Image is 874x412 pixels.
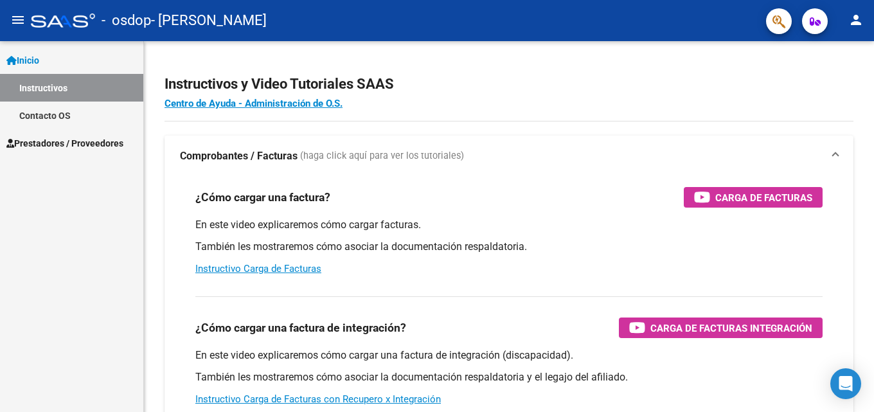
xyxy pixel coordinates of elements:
div: Open Intercom Messenger [830,368,861,399]
h2: Instructivos y Video Tutoriales SAAS [165,72,853,96]
button: Carga de Facturas Integración [619,318,823,338]
span: Inicio [6,53,39,67]
p: En este video explicaremos cómo cargar facturas. [195,218,823,232]
a: Instructivo Carga de Facturas [195,263,321,274]
strong: Comprobantes / Facturas [180,149,298,163]
p: En este video explicaremos cómo cargar una factura de integración (discapacidad). [195,348,823,363]
span: - [PERSON_NAME] [151,6,267,35]
span: (haga click aquí para ver los tutoriales) [300,149,464,163]
h3: ¿Cómo cargar una factura de integración? [195,319,406,337]
span: - osdop [102,6,151,35]
button: Carga de Facturas [684,187,823,208]
a: Centro de Ayuda - Administración de O.S. [165,98,343,109]
span: Carga de Facturas Integración [650,320,812,336]
p: También les mostraremos cómo asociar la documentación respaldatoria y el legajo del afiliado. [195,370,823,384]
a: Instructivo Carga de Facturas con Recupero x Integración [195,393,441,405]
h3: ¿Cómo cargar una factura? [195,188,330,206]
span: Prestadores / Proveedores [6,136,123,150]
p: También les mostraremos cómo asociar la documentación respaldatoria. [195,240,823,254]
mat-expansion-panel-header: Comprobantes / Facturas (haga click aquí para ver los tutoriales) [165,136,853,177]
span: Carga de Facturas [715,190,812,206]
mat-icon: menu [10,12,26,28]
mat-icon: person [848,12,864,28]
